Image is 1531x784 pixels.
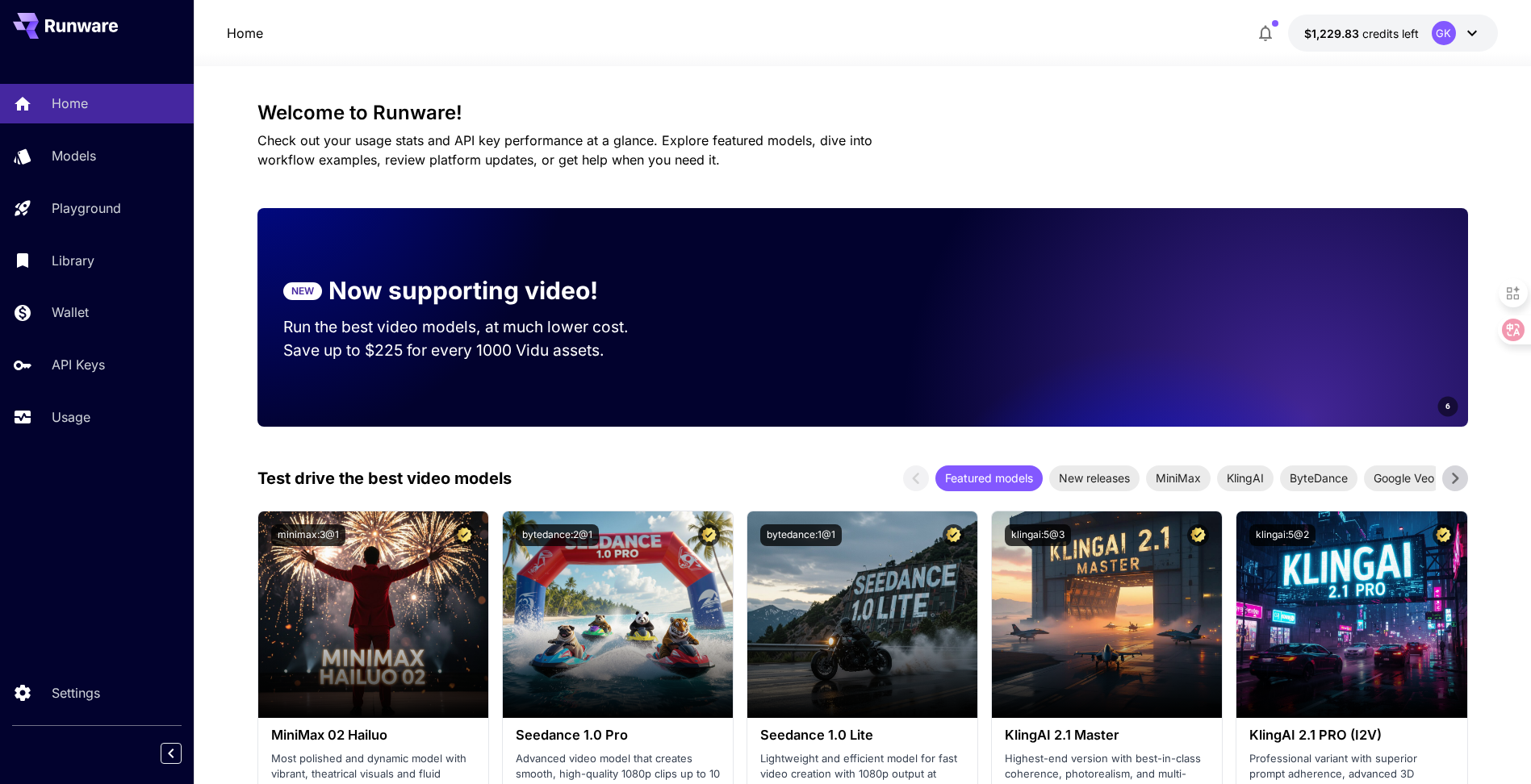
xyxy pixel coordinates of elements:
span: Google Veo [1364,469,1444,486]
span: Check out your usage stats and API key performance at a glance. Explore featured models, dive int... [257,132,872,168]
img: alt [747,511,977,718]
p: Test drive the best video models [257,466,512,490]
button: Certified Model – Vetted for best performance and includes a commercial license. [943,524,964,546]
a: Home [227,23,263,43]
button: Certified Model – Vetted for best performance and includes a commercial license. [1433,524,1454,546]
button: bytedance:1@1 [760,524,842,546]
div: GK [1432,21,1456,45]
img: alt [258,511,488,718]
button: $1,229.83444GK [1288,15,1498,52]
span: ByteDance [1280,469,1357,486]
p: Run the best video models, at much lower cost. [283,315,659,339]
nav: breadcrumb [227,23,263,43]
div: New releases [1049,465,1140,491]
h3: Seedance 1.0 Lite [760,728,964,743]
div: $1,229.83444 [1304,25,1419,42]
p: Models [52,146,96,165]
p: Playground [52,198,121,218]
p: Now supporting video! [328,273,598,309]
span: Featured models [935,469,1043,486]
p: Settings [52,683,100,703]
p: Home [52,94,88,113]
span: New releases [1049,469,1140,486]
h3: KlingAI 2.1 PRO (I2V) [1249,728,1454,743]
div: ByteDance [1280,465,1357,491]
button: Certified Model – Vetted for best performance and includes a commercial license. [698,524,720,546]
span: MiniMax [1146,469,1211,486]
span: 6 [1445,400,1450,412]
h3: Seedance 1.0 Pro [516,728,720,743]
button: Certified Model – Vetted for best performance and includes a commercial license. [1187,524,1209,546]
img: alt [992,511,1222,718]
p: Usage [52,407,90,427]
div: Collapse sidebar [173,739,194,768]
div: Featured models [935,465,1043,491]
p: Save up to $225 for every 1000 Vidu assets. [283,339,659,362]
span: KlingAI [1217,469,1274,486]
span: credits left [1362,27,1419,40]
p: Wallet [52,302,89,322]
button: Certified Model – Vetted for best performance and includes a commercial license. [454,524,475,546]
button: klingai:5@3 [1005,524,1071,546]
button: minimax:3@1 [271,524,345,546]
button: Collapse sidebar [161,743,182,764]
div: KlingAI [1217,465,1274,491]
button: bytedance:2@1 [516,524,599,546]
span: $1,229.83 [1304,27,1362,40]
h3: KlingAI 2.1 Master [1005,728,1209,743]
img: alt [1236,511,1466,718]
button: klingai:5@2 [1249,524,1316,546]
h3: Welcome to Runware! [257,102,1468,124]
p: API Keys [52,355,105,374]
p: Library [52,251,94,270]
p: NEW [291,284,314,298]
div: MiniMax [1146,465,1211,491]
div: Google Veo [1364,465,1444,491]
img: alt [503,511,733,718]
h3: MiniMax 02 Hailuo [271,728,475,743]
